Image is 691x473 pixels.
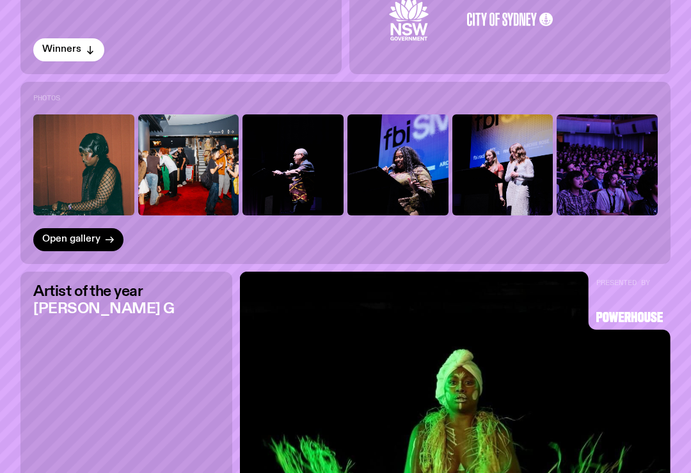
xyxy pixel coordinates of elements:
[33,39,104,62] button: Winners
[596,280,663,287] h4: Presented by
[33,302,175,317] h3: [PERSON_NAME] G
[452,115,553,216] img: fbi.radio Managing Directors Andrea Gavrilovic and Deirdre Fogarty stand at the lectern in the au...
[33,95,658,102] h2: Photos
[557,115,658,216] img: A photograph of a seated crowd in the City Recital Hall.
[33,285,175,300] h2: Artist of the year
[33,115,134,216] img: A photo of Attu mixing on DJ decks
[242,115,344,216] img: Uncle Michael West stands at the lectern in the auditorium.
[33,229,123,252] a: Open gallery
[347,115,449,216] img: Ify stands at the lectern holding a microphone in the auditorium. Behind her is a large screen wi...
[42,235,100,245] span: Open gallery
[42,45,81,55] span: Winners
[138,115,239,216] img: A picture of a crowd of people talking and drinking.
